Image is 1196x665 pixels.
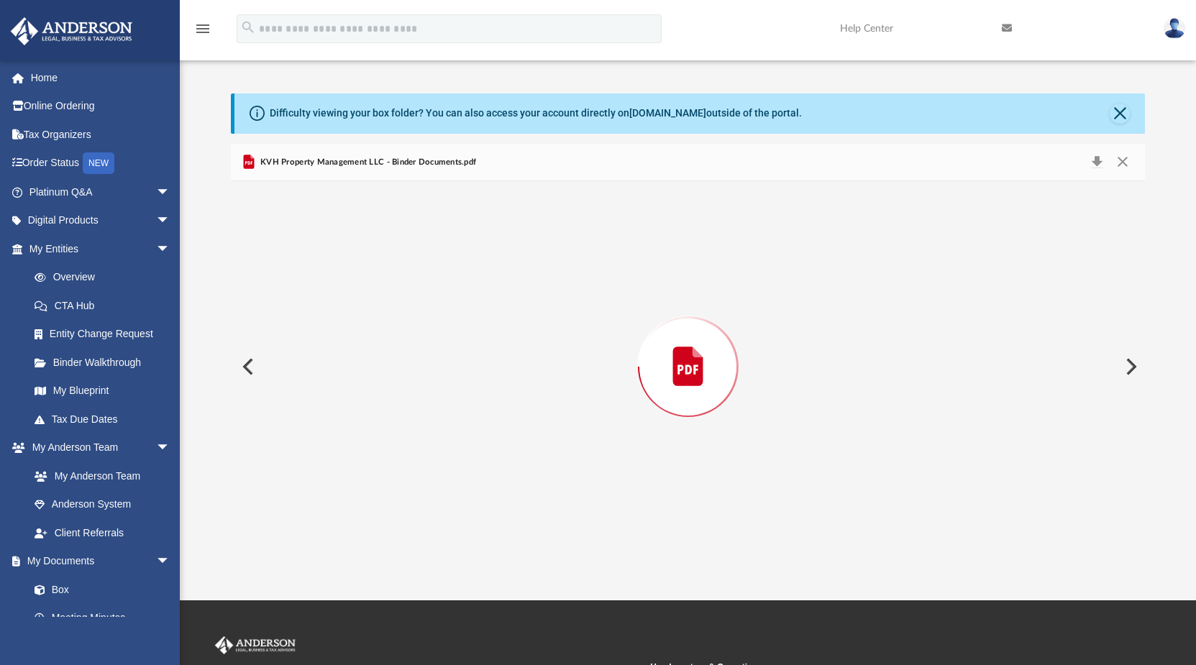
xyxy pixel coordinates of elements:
a: Tax Due Dates [20,405,192,434]
a: Home [10,63,192,92]
i: menu [194,20,211,37]
div: Preview [231,144,1146,553]
a: Platinum Q&Aarrow_drop_down [10,178,192,206]
span: arrow_drop_down [156,206,185,236]
a: Meeting Minutes [20,604,185,633]
a: menu [194,27,211,37]
a: My Anderson Teamarrow_drop_down [10,434,185,462]
i: search [240,19,256,35]
button: Next File [1114,347,1146,387]
a: Client Referrals [20,518,185,547]
span: arrow_drop_down [156,434,185,463]
a: My Entitiesarrow_drop_down [10,234,192,263]
span: arrow_drop_down [156,178,185,207]
a: Order StatusNEW [10,149,192,178]
img: Anderson Advisors Platinum Portal [212,636,298,655]
a: Anderson System [20,490,185,519]
button: Previous File [231,347,263,387]
a: Entity Change Request [20,320,192,349]
span: KVH Property Management LLC - Binder Documents.pdf [257,156,477,169]
a: My Blueprint [20,377,185,405]
a: Overview [20,263,192,292]
a: My Anderson Team [20,462,178,490]
a: CTA Hub [20,291,192,320]
button: Close [1110,152,1136,173]
div: NEW [83,152,114,174]
a: Online Ordering [10,92,192,121]
a: Tax Organizers [10,120,192,149]
span: arrow_drop_down [156,234,185,264]
a: My Documentsarrow_drop_down [10,547,185,576]
a: Box [20,575,178,604]
button: Close [1110,104,1130,124]
img: Anderson Advisors Platinum Portal [6,17,137,45]
div: Difficulty viewing your box folder? You can also access your account directly on outside of the p... [270,106,802,121]
button: Download [1084,152,1110,173]
span: arrow_drop_down [156,547,185,577]
a: Binder Walkthrough [20,348,192,377]
a: Digital Productsarrow_drop_down [10,206,192,235]
img: User Pic [1164,18,1185,39]
a: [DOMAIN_NAME] [629,107,706,119]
